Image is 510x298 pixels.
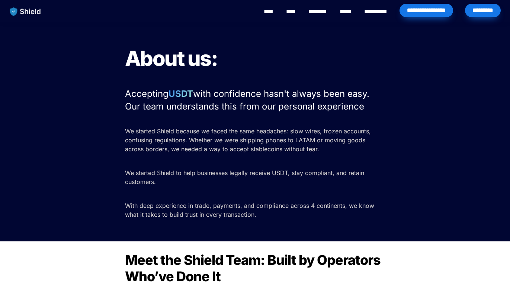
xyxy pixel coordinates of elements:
[125,202,376,218] span: With deep experience in trade, payments, and compliance across 4 continents, we know what it take...
[125,252,383,285] span: Meet the Shield Team: Built by Operators Who’ve Done It
[125,46,218,71] span: About us:
[125,88,372,112] span: with confidence hasn't always been easy. Our team understands this from our personal experience
[6,4,45,19] img: website logo
[125,169,366,186] span: We started Shield to help businesses legally receive USDT, stay compliant, and retain customers.
[125,88,169,99] span: Accepting
[169,88,193,99] strong: USDT
[125,127,373,153] span: We started Shield because we faced the same headaches: slow wires, frozen accounts, confusing reg...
